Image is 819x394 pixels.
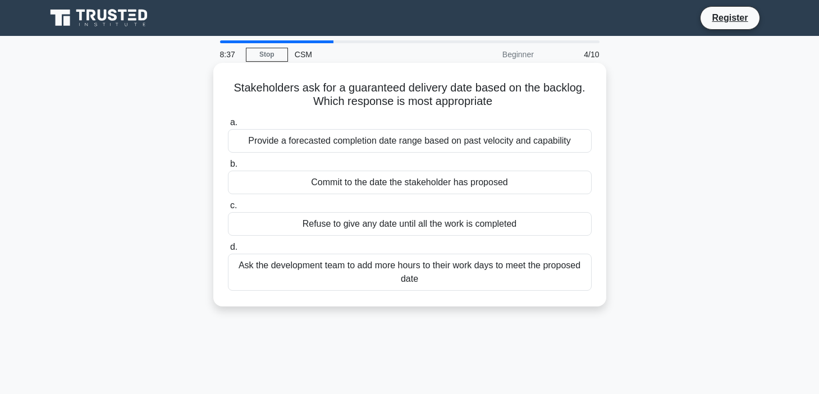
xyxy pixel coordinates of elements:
[230,242,237,251] span: d.
[228,254,592,291] div: Ask the development team to add more hours to their work days to meet the proposed date
[246,48,288,62] a: Stop
[288,43,442,66] div: CSM
[228,129,592,153] div: Provide a forecasted completion date range based on past velocity and capability
[230,117,237,127] span: a.
[228,212,592,236] div: Refuse to give any date until all the work is completed
[213,43,246,66] div: 8:37
[228,171,592,194] div: Commit to the date the stakeholder has proposed
[541,43,606,66] div: 4/10
[230,200,237,210] span: c.
[442,43,541,66] div: Beginner
[705,11,754,25] a: Register
[227,81,593,109] h5: Stakeholders ask for a guaranteed delivery date based on the backlog. Which response is most appr...
[230,159,237,168] span: b.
